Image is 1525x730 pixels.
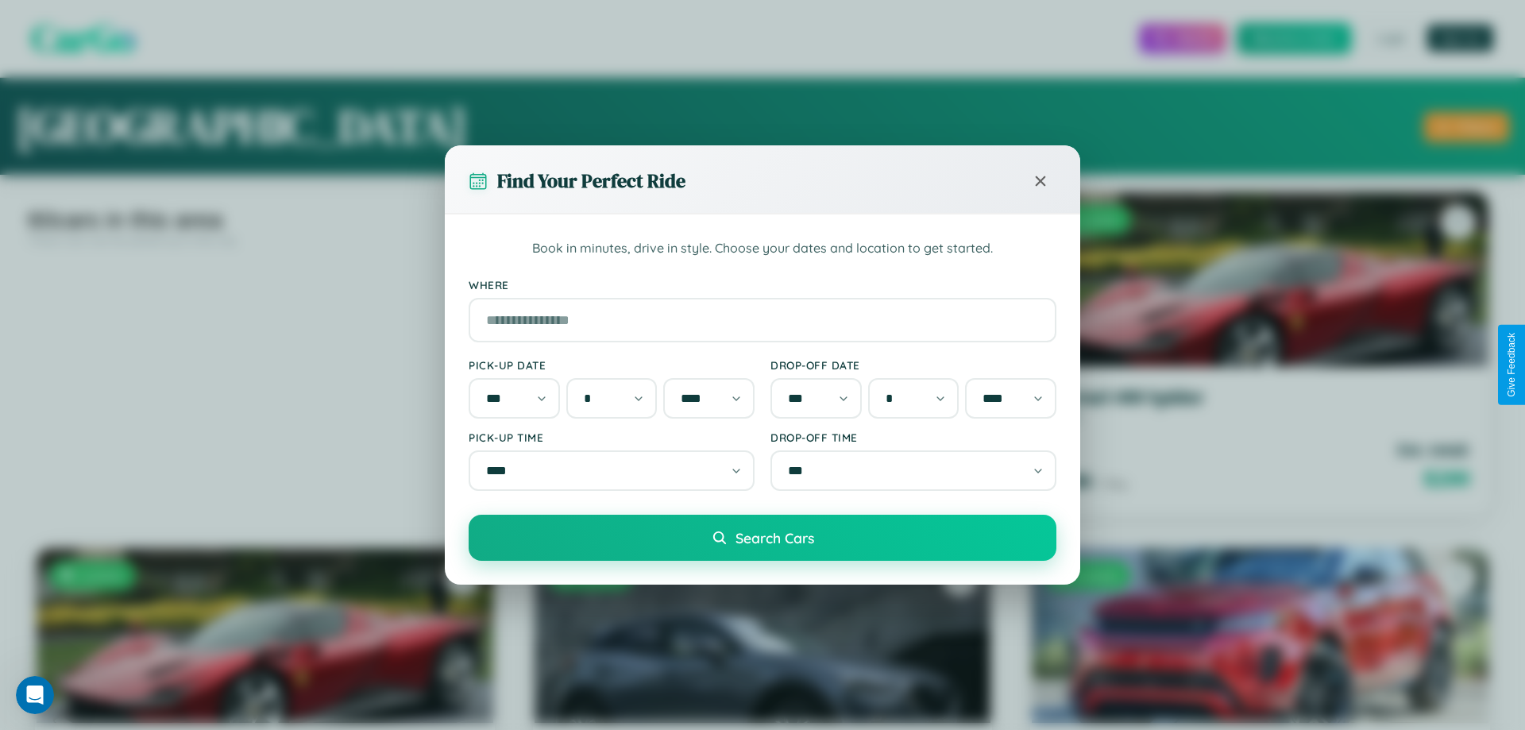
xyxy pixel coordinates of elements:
[770,358,1056,372] label: Drop-off Date
[469,278,1056,292] label: Where
[735,529,814,547] span: Search Cars
[770,431,1056,444] label: Drop-off Time
[469,431,755,444] label: Pick-up Time
[469,515,1056,561] button: Search Cars
[469,238,1056,259] p: Book in minutes, drive in style. Choose your dates and location to get started.
[469,358,755,372] label: Pick-up Date
[497,168,685,194] h3: Find Your Perfect Ride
